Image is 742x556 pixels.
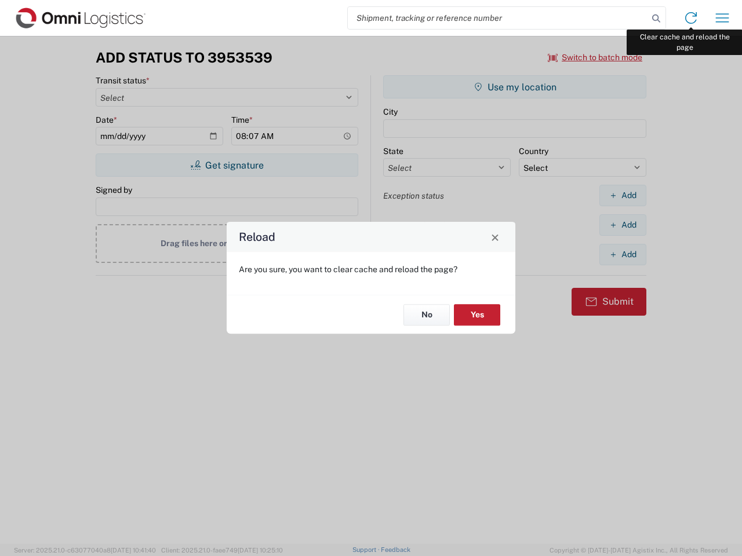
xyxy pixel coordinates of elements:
button: Close [487,229,503,245]
h4: Reload [239,229,275,246]
input: Shipment, tracking or reference number [348,7,648,29]
button: Yes [454,304,500,325]
button: No [403,304,450,325]
p: Are you sure, you want to clear cache and reload the page? [239,264,503,275]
